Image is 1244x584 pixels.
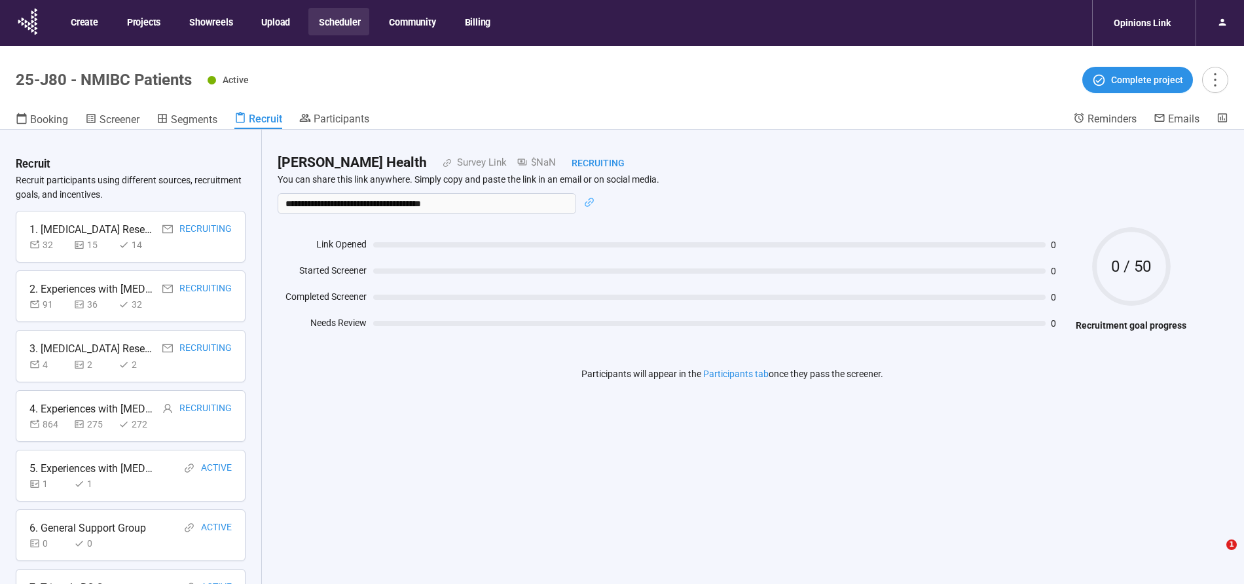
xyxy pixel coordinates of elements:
div: $NaN [507,155,556,171]
div: 5. Experiences with [MEDICAL_DATA] [29,460,154,477]
div: 272 [119,417,158,431]
span: link [184,522,194,533]
span: Screener [100,113,139,126]
div: 36 [74,297,113,312]
p: You can share this link anywhere. Simply copy and paste the link in an email or on social media. [278,173,1186,185]
div: Active [201,520,232,536]
h3: Recruit [16,156,50,173]
a: Screener [85,112,139,129]
span: Recruit [249,113,282,125]
span: mail [162,224,173,234]
span: link [427,158,452,168]
div: 32 [119,297,158,312]
div: 3. [MEDICAL_DATA] Research Study [29,340,154,357]
span: 0 [1051,293,1069,302]
h1: 25-J80 - NMIBC Patients [16,71,192,89]
span: Emails [1168,113,1199,125]
a: Segments [156,112,217,129]
div: 1. [MEDICAL_DATA] Research Study [29,221,154,238]
div: Needs Review [278,316,367,335]
a: Booking [16,112,68,129]
span: more [1206,71,1224,88]
span: link [584,197,595,208]
span: 0 [1051,319,1069,328]
div: Survey Link [452,155,507,171]
button: more [1202,67,1228,93]
span: Participants [314,113,369,125]
h2: [PERSON_NAME] Health [278,152,427,173]
div: 2 [74,357,113,372]
span: 0 [1051,266,1069,276]
div: 2. Experiences with [MEDICAL_DATA] Research Study [29,281,154,297]
span: Booking [30,113,68,126]
div: Recruiting [556,156,625,170]
a: Emails [1154,112,1199,128]
button: Billing [454,8,500,35]
div: Recruiting [179,401,232,417]
span: Active [223,75,249,85]
div: Started Screener [278,263,367,283]
div: Recruiting [179,281,232,297]
div: 14 [119,238,158,252]
div: 32 [29,238,69,252]
div: 0 [29,536,69,551]
div: 1 [29,477,69,491]
button: Create [60,8,107,35]
h4: Recruitment goal progress [1076,318,1186,333]
div: Recruiting [179,340,232,357]
div: 91 [29,297,69,312]
span: mail [162,343,173,354]
iframe: Intercom live chat [1199,539,1231,571]
div: 15 [74,238,113,252]
div: 1 [74,477,113,491]
div: 0 [74,536,113,551]
button: Upload [251,8,299,35]
span: 0 / 50 [1092,259,1171,274]
a: Participants tab [703,369,769,379]
button: Showreels [179,8,242,35]
span: mail [162,283,173,294]
button: Projects [117,8,170,35]
a: Reminders [1073,112,1137,128]
a: Participants [299,112,369,128]
div: 275 [74,417,113,431]
p: Recruit participants using different sources, recruitment goals, and incentives. [16,173,246,202]
div: Completed Screener [278,289,367,309]
button: Community [378,8,445,35]
span: 1 [1226,539,1237,550]
div: Link Opened [278,237,367,257]
span: link [184,463,194,473]
div: Active [201,460,232,477]
div: 864 [29,417,69,431]
span: Reminders [1088,113,1137,125]
a: Recruit [234,112,282,129]
span: user [162,403,173,414]
div: Opinions Link [1106,10,1179,35]
span: Complete project [1111,73,1183,87]
div: 6. General Support Group [29,520,146,536]
span: 0 [1051,240,1069,249]
div: 4. Experiences with [MEDICAL_DATA] [29,401,154,417]
button: Complete project [1082,67,1193,93]
div: Recruiting [179,221,232,238]
div: 2 [119,357,158,372]
p: Participants will appear in the once they pass the screener. [581,367,883,381]
div: 4 [29,357,69,372]
span: Segments [171,113,217,126]
button: Scheduler [308,8,369,35]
